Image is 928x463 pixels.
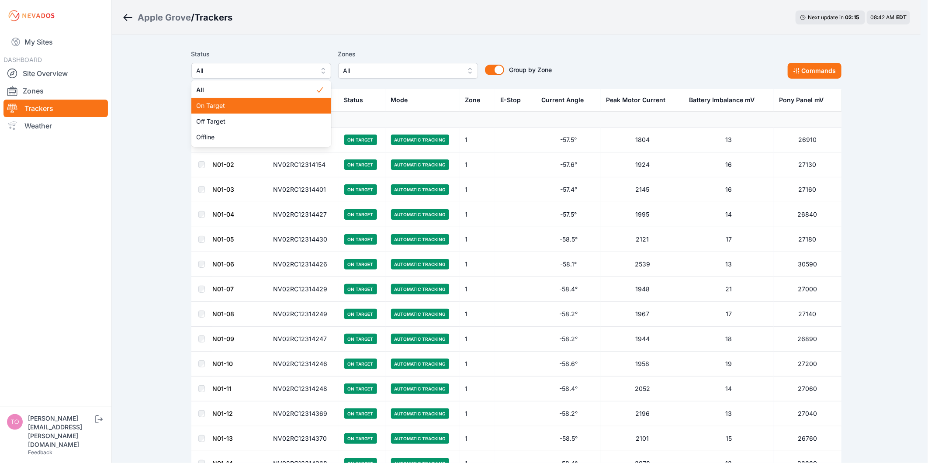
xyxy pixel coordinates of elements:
[191,63,331,79] button: All
[191,80,331,147] div: All
[197,133,315,142] span: Offline
[197,86,315,94] span: All
[197,101,315,110] span: On Target
[197,117,315,126] span: Off Target
[197,66,314,76] span: All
